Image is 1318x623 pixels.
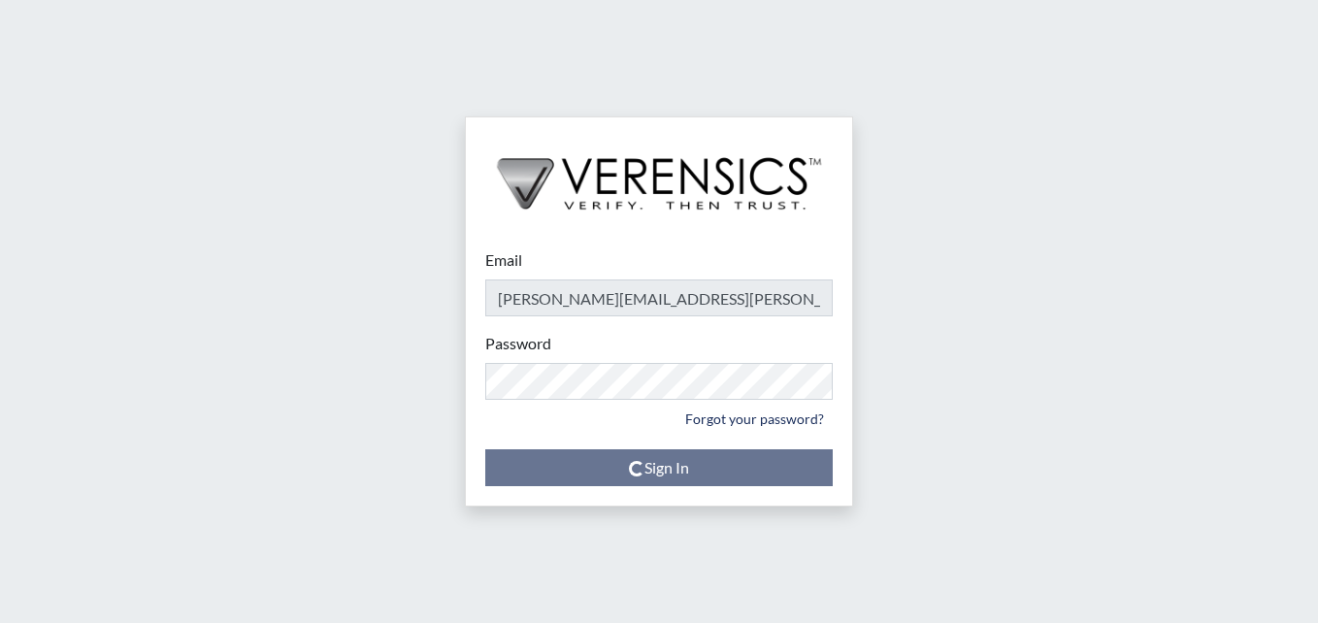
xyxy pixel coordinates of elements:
[485,332,551,355] label: Password
[676,404,833,434] a: Forgot your password?
[485,279,833,316] input: Email
[485,449,833,486] button: Sign In
[485,248,522,272] label: Email
[466,117,852,230] img: logo-wide-black.2aad4157.png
